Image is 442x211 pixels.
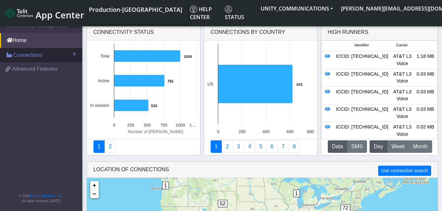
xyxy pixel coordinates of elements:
[391,143,405,151] span: Week
[93,140,105,153] a: Connectivity status
[98,78,109,83] text: Active
[211,140,222,153] a: Connections By Country
[127,123,134,128] text: 250
[90,190,99,198] a: Zoom out
[190,6,197,13] img: knowledge.svg
[225,6,232,13] img: status.svg
[257,3,337,14] button: UNITY_COMMUNICATIONS
[233,140,244,153] a: Usage per Country
[168,79,174,83] text: 781
[374,143,383,151] span: Day
[189,123,196,128] text: 1…
[333,53,391,67] div: ICCID: [TECHNICAL_ID]
[13,51,42,59] span: Connections
[128,129,183,134] text: Number of [PERSON_NAME]
[370,140,387,153] button: Day
[391,53,414,67] div: AT&T L3 Voice
[239,129,246,134] text: 200
[413,143,428,151] span: Month
[414,53,437,67] div: 1.18 MB
[347,140,367,153] button: SMS
[387,140,409,153] button: Week
[286,129,293,134] text: 600
[307,129,314,134] text: 800
[391,88,414,103] div: AT&T L3 Voice
[409,140,432,153] button: Month
[244,140,255,153] a: Connections By Carrier
[333,124,391,138] div: ICCID: [TECHNICAL_ID]
[204,24,317,40] div: Connections By Country
[414,106,437,120] div: 0.03 MB
[293,190,300,209] div: 1
[378,166,431,176] button: Use connection search
[87,24,200,40] div: Connectivity status
[391,124,414,138] div: AT&T L3 Voice
[333,71,391,85] div: ICCID: [TECHNICAL_ID]
[143,123,150,128] text: 500
[225,6,244,21] span: Status
[328,140,348,153] button: Data
[187,3,222,24] a: Help center
[218,200,228,207] span: 52
[100,54,109,59] text: Total
[12,65,58,73] span: Advanced Features
[104,140,116,153] a: Deployment status
[277,140,289,153] a: Zero Session
[255,140,267,153] a: Usage by Carrier
[5,6,83,20] a: App Center
[87,162,438,178] div: LOCATION OF CONNECTIONS
[289,140,300,153] a: Not Connected for 30 days
[396,42,408,48] span: Carrier
[207,82,213,86] text: US
[333,88,391,103] div: ICCID: [TECHNICAL_ID]
[391,71,414,85] div: AT&T L3 Voice
[297,82,303,86] text: 641
[354,42,369,48] span: Identifier
[217,129,219,134] text: 0
[175,123,185,128] text: 1000
[266,140,278,153] a: 14 Days Trend
[262,129,269,134] text: 400
[221,140,233,153] a: Carrier
[30,194,63,198] a: Telit IoT Solutions, Inc.
[160,123,167,128] text: 750
[293,190,300,197] span: 1
[89,6,182,13] span: Production-[GEOGRAPHIC_DATA]
[90,103,109,108] text: In session
[5,8,33,18] img: logo-telit-cinterion-gw-new.png
[222,3,257,24] a: Status
[414,71,437,85] div: 0.03 MB
[414,124,437,138] div: 0.02 MB
[184,55,192,59] text: 1026
[90,181,99,190] a: Zoom in
[190,6,212,21] span: Help center
[333,106,391,120] div: ICCID: [TECHNICAL_ID]
[328,28,369,36] div: High Runners
[113,123,115,128] text: 0
[93,140,194,153] nav: Summary paging
[151,104,157,108] text: 533
[162,182,169,201] div: 1
[211,140,311,153] nav: Summary paging
[36,9,84,21] span: App Center
[89,3,182,16] a: Your current platform instance
[414,88,437,103] div: 0.03 MB
[162,182,169,189] span: 1
[391,106,414,120] div: AT&T L3 Voice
